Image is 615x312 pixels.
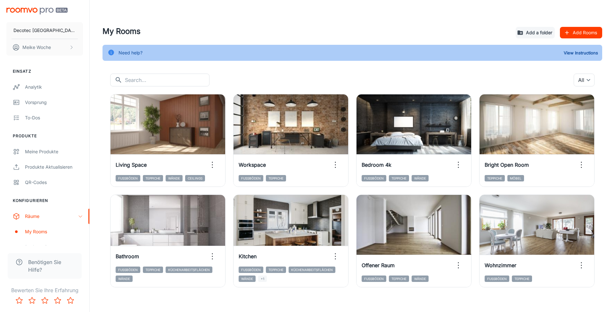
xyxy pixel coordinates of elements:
[25,164,83,171] div: Produkte aktualisieren
[412,175,429,181] span: Wände
[102,26,511,37] h4: My Rooms
[26,294,38,307] button: Rate 2 star
[239,267,263,273] span: Fußböden
[507,175,524,181] span: Möbel
[266,175,286,181] span: Teppiche
[485,175,505,181] span: Teppiche
[258,276,267,282] span: +1
[166,267,212,273] span: Küchenarbeitsflächen
[116,161,147,169] h6: Living Space
[5,286,84,294] p: Bewerten Sie Ihre Erfahrung
[185,175,205,181] span: Ceilings
[266,267,286,273] span: Teppiche
[64,294,77,307] button: Rate 5 star
[25,99,83,106] div: Vorsprung
[389,276,409,282] span: Teppiche
[25,179,83,186] div: QR-Codes
[25,84,83,91] div: Analytik
[116,276,133,282] span: Wände
[116,252,139,260] h6: Bathroom
[362,261,395,269] h6: Offener Raum
[239,252,257,260] h6: Kitchen
[116,267,140,273] span: Fußböden
[116,175,140,181] span: Fußböden
[25,114,83,121] div: To-dos
[512,276,532,282] span: Teppiche
[6,22,83,39] button: Decotec [GEOGRAPHIC_DATA]
[28,258,74,274] span: Benötigen Sie Hilfe?
[143,175,163,181] span: Teppiche
[485,161,529,169] h6: Bright Open Room
[13,27,76,34] p: Decotec [GEOGRAPHIC_DATA]
[560,27,602,38] button: Add Rooms
[389,175,409,181] span: Teppiche
[25,244,83,251] div: Designer Rooms
[485,276,509,282] span: Fußböden
[412,276,429,282] span: Wände
[25,213,78,220] div: Räume
[6,8,68,14] img: Roomvo PRO Beta
[143,267,163,273] span: Teppiche
[6,39,83,56] button: Meike Woche
[239,276,256,282] span: Wände
[13,294,26,307] button: Rate 1 star
[362,276,386,282] span: Fußböden
[562,48,600,58] button: View Instructions
[516,27,555,38] button: Add a folder
[22,44,51,51] p: Meike Woche
[25,228,83,235] div: My Rooms
[362,161,391,169] h6: Bedroom 4k
[119,47,143,59] div: Need help?
[38,294,51,307] button: Rate 3 star
[485,261,516,269] h6: Wohnzimmer
[125,74,209,86] input: Search...
[51,294,64,307] button: Rate 4 star
[25,148,83,155] div: Meine Produkte
[166,175,183,181] span: Wände
[574,74,594,86] div: All
[289,267,335,273] span: Küchenarbeitsflächen
[239,175,263,181] span: Fußböden
[362,175,386,181] span: Fußböden
[239,161,266,169] h6: Workspace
